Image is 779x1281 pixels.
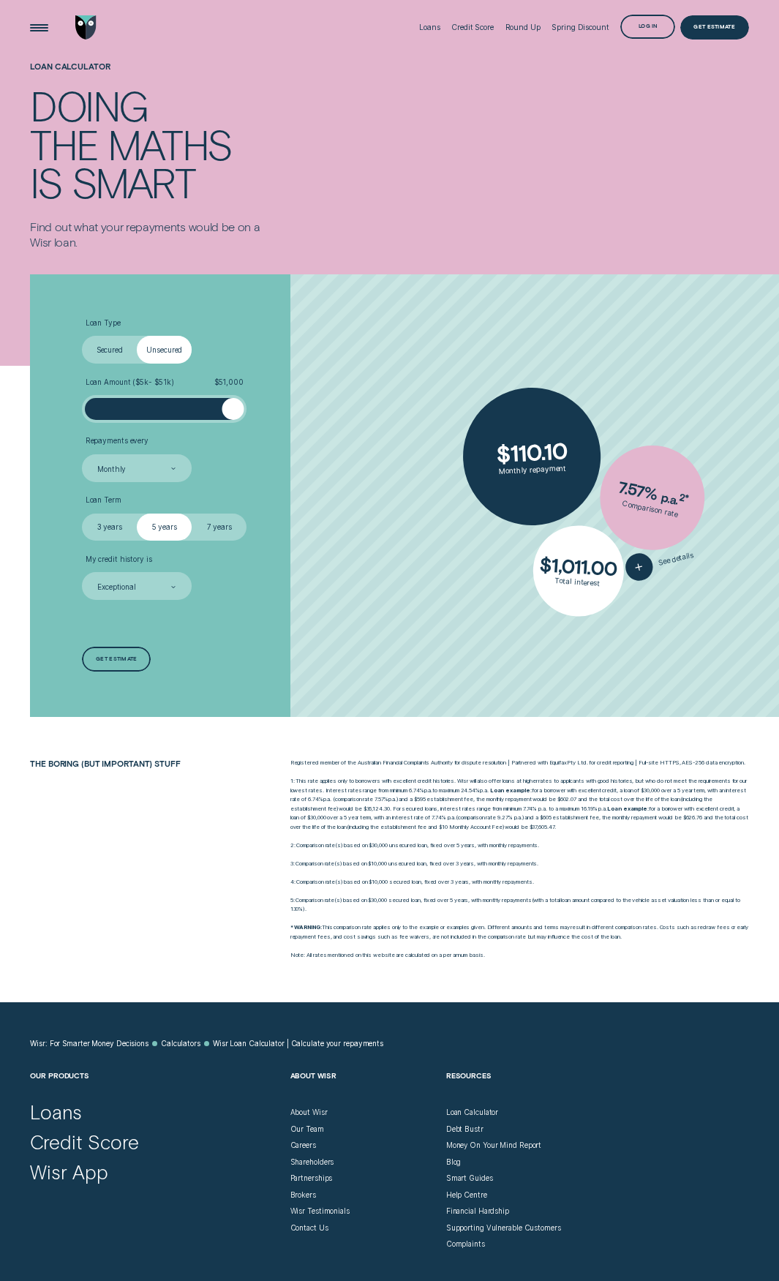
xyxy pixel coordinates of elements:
strong: Loan example: [490,787,532,794]
div: Loans [419,23,440,32]
a: Debt Bustr [446,1124,483,1134]
span: Pty [567,759,576,766]
strong: * WARNING: [290,924,322,931]
span: Ltd [577,759,587,766]
span: ) [503,824,505,830]
a: Wisr App [30,1160,108,1184]
a: Our Team [290,1124,324,1134]
a: Get estimate [82,647,151,672]
a: Contact Us [290,1223,328,1233]
h4: Doing the maths is smart [30,86,268,201]
span: ( [335,879,337,885]
label: Unsecured [137,336,192,364]
span: ) [396,796,399,803]
span: ) [340,860,342,867]
span: ( [532,897,534,904]
div: Round Up [505,23,541,32]
span: ( [456,814,458,821]
a: Help Centre [446,1190,487,1200]
span: $ 51,000 [214,377,244,387]
a: Wisr: For Smarter Money Decisions [30,1039,148,1048]
p: 3: Comparison rate s based on $10,000 unsecured loan, fixed over 3 years, with monthly repayments. [290,860,749,869]
div: Shareholders [290,1157,334,1167]
p: This comparison rate applies only to the example or examples given. Different amounts and terms m... [290,923,749,942]
a: Money On Your Mind Report [446,1141,542,1150]
a: Wisr Loan Calculator | Calculate your repayments [213,1039,383,1048]
span: p.a. [424,787,433,794]
span: p.a. [480,787,489,794]
span: ) [336,805,339,812]
a: Get Estimate [680,15,749,40]
p: Find out what your repayments would be on a Wisr loan. [30,219,268,249]
div: Loan Calculator [446,1108,499,1117]
a: Careers [290,1141,316,1150]
label: 3 years [82,514,137,541]
h2: Our Products [30,1071,281,1108]
span: Per Annum [480,787,489,794]
span: Per Annum [323,796,332,803]
span: See details [658,550,694,567]
div: Monthly [97,464,126,473]
span: ( [335,842,337,849]
div: Wisr Testimonials [290,1206,350,1216]
span: ) [341,879,343,885]
div: Exceptional [97,582,136,592]
a: Brokers [290,1190,316,1200]
span: L T D [577,759,587,766]
span: ) [341,842,343,849]
div: maths [108,125,231,163]
a: About Wisr [290,1108,328,1117]
p: Note: All rates mentioned on this website are calculated on a per annum basis. [290,951,749,961]
span: ( [680,796,682,803]
a: Financial Hardship [446,1206,509,1216]
div: Credit Score [451,23,494,32]
a: Loans [30,1100,82,1124]
h2: About Wisr [290,1071,437,1108]
a: Smart Guides [446,1173,493,1183]
label: 5 years [137,514,192,541]
h2: The boring (but important) stuff [26,759,233,768]
button: See details [622,541,696,583]
p: 2: Comparison rate s based on $30,000 unsecured loan, fixed over 5 years, with monthly repayments. [290,841,749,851]
span: Per Annum [424,787,433,794]
div: Supporting Vulnerable Customers [446,1223,561,1233]
a: Credit Score [30,1130,138,1154]
span: ) [340,897,342,904]
span: Loan Type [86,318,121,328]
h1: Loan Calculator [30,61,268,86]
strong: Loan example: [607,805,649,812]
span: ) [522,814,524,821]
div: is [30,163,61,201]
button: Open Menu [27,15,52,40]
div: Spring Discount [552,23,609,32]
span: p.a. [388,796,397,803]
span: Per Annum [388,796,397,803]
div: Complaints [446,1239,485,1249]
a: Partnerships [290,1173,333,1183]
span: Loan Term [86,495,121,505]
label: 7 years [192,514,247,541]
span: ( [347,824,349,830]
a: Blog [446,1157,462,1167]
img: Wisr [75,15,96,40]
a: Calculators [161,1039,200,1048]
span: p.a. [323,796,332,803]
div: smart [72,163,195,201]
span: ) [303,906,305,912]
